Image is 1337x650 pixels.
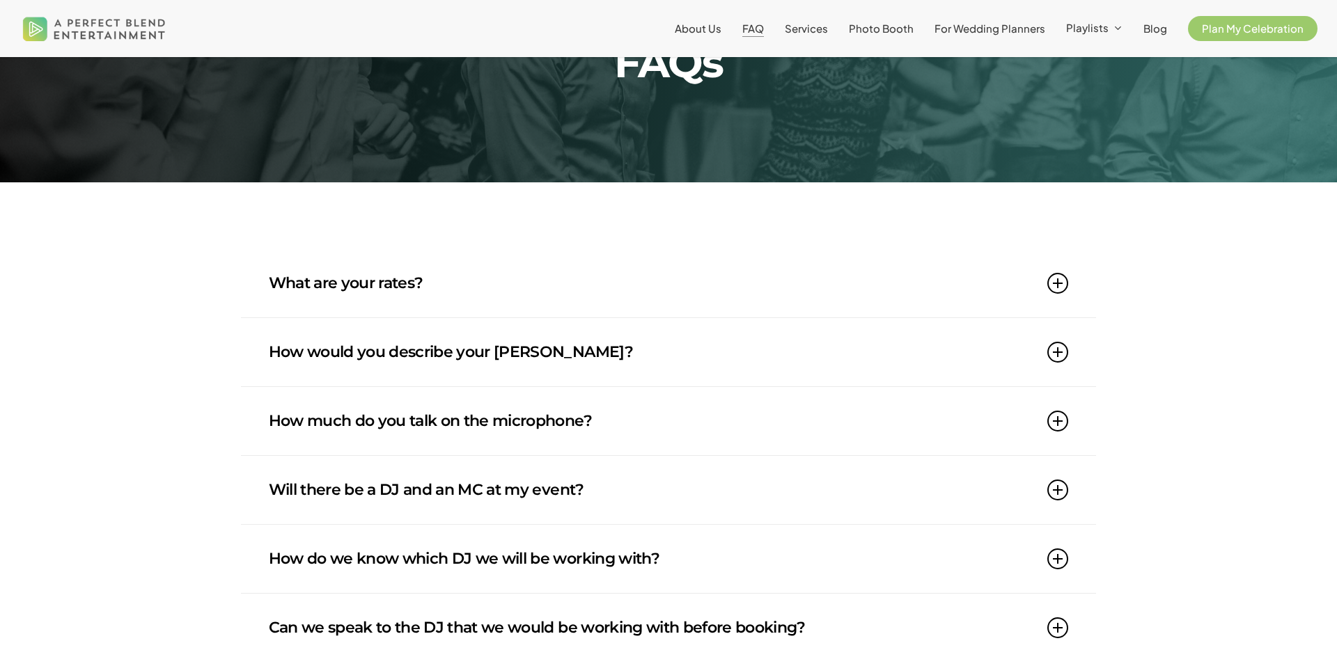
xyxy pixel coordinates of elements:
a: For Wedding Planners [935,23,1045,34]
span: FAQ [742,22,764,35]
a: About Us [675,23,721,34]
span: About Us [675,22,721,35]
a: Playlists [1066,22,1123,35]
a: Blog [1143,23,1167,34]
h2: FAQs [319,42,1017,84]
span: Plan My Celebration [1202,22,1304,35]
span: Photo Booth [849,22,914,35]
a: Services [785,23,828,34]
a: Photo Booth [849,23,914,34]
a: How would you describe your [PERSON_NAME]? [269,318,1069,386]
span: Blog [1143,22,1167,35]
a: How do we know which DJ we will be working with? [269,525,1069,593]
a: FAQ [742,23,764,34]
span: Services [785,22,828,35]
a: Plan My Celebration [1188,23,1318,34]
img: A Perfect Blend Entertainment [19,6,169,51]
a: Will there be a DJ and an MC at my event? [269,456,1069,524]
span: For Wedding Planners [935,22,1045,35]
a: What are your rates? [269,249,1069,317]
span: Playlists [1066,21,1109,34]
a: How much do you talk on the microphone? [269,387,1069,455]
